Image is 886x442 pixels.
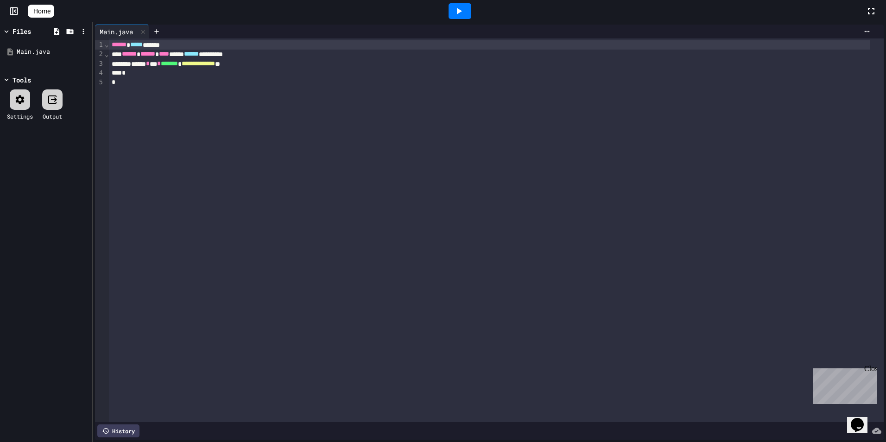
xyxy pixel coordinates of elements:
iframe: chat widget [809,365,877,404]
div: Main.java [17,47,89,57]
div: Main.java [95,27,138,37]
div: Tools [13,75,31,85]
span: Home [33,6,51,16]
div: 2 [95,50,104,59]
div: Chat with us now!Close [4,4,64,59]
div: Settings [7,112,33,120]
div: 4 [95,69,104,78]
div: History [97,424,139,437]
div: 3 [95,59,104,69]
div: 5 [95,78,104,87]
span: Fold line [104,51,109,58]
div: 1 [95,40,104,50]
div: Output [43,112,62,120]
iframe: chat widget [847,405,877,433]
div: Files [13,26,31,36]
a: Home [28,5,54,18]
div: Main.java [95,25,149,38]
span: Fold line [104,41,109,48]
